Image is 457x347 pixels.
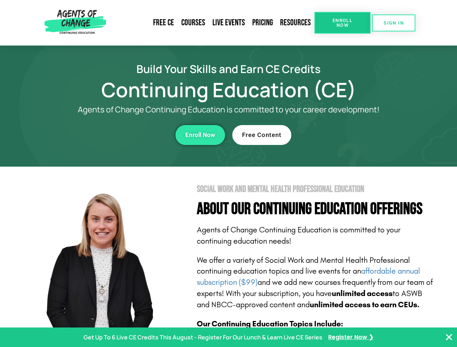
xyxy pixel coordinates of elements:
[328,332,373,343] a: Register Now ❯
[209,14,249,31] a: Live Events
[232,125,291,145] a: Free Content
[372,14,415,31] a: SIGN IN
[384,21,404,25] span: SIGN IN
[276,14,314,31] a: Resources
[242,132,282,138] span: Free Content
[84,332,322,343] p: Get Up To 6 Live CE Credits This August - Register For Our Lunch & Learn Live CE Series
[22,81,435,98] h1: Continuing Education (CE)
[197,319,343,329] b: Our Continuing Education Topics Include:
[178,14,209,31] a: Courses
[197,225,401,246] span: Agents of Change Continuing Education is committed to your continuing education needs!
[197,201,435,217] h4: About Our Continuing Education Offerings
[332,289,393,298] b: unlimited access
[445,333,453,342] button: Close Banner
[326,18,359,27] span: Enroll Now
[149,14,178,31] a: Free CE
[51,105,406,114] p: Agents of Change Continuing Education is committed to your career development!
[185,132,215,138] span: Enroll Now
[249,14,276,31] a: Pricing
[197,185,435,194] h2: Social Work and Mental Health Professional Education
[197,255,435,310] p: We offer a variety of Social Work and Mental Health Professional continuing education topics and ...
[22,64,435,74] h2: Build Your Skills and Earn CE Credits
[314,12,371,34] a: Enroll Now
[310,300,420,309] b: unlimited access to earn CEUs.
[175,125,225,145] a: Enroll Now
[109,14,314,31] nav: Menu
